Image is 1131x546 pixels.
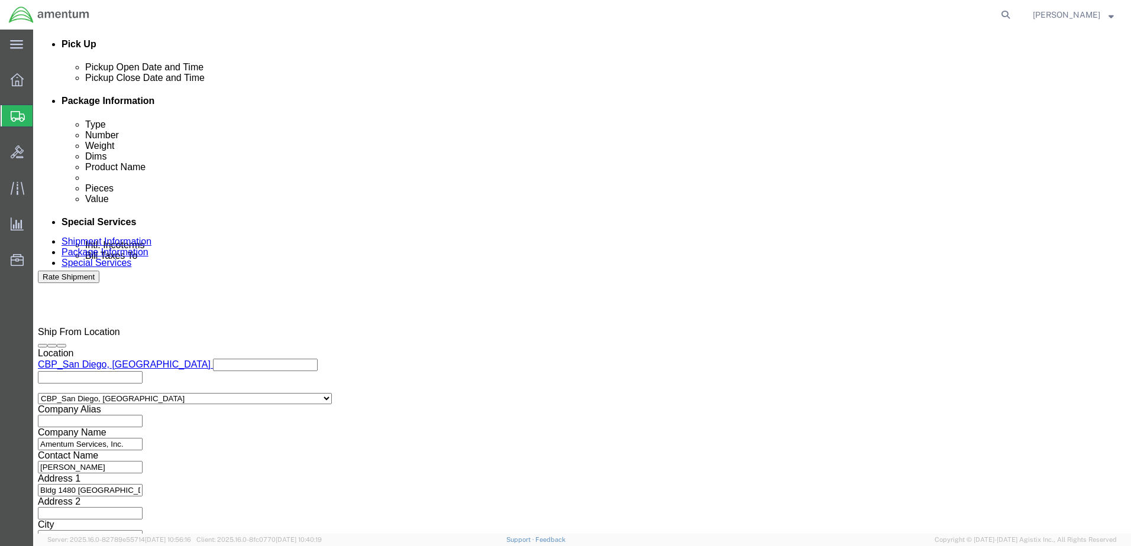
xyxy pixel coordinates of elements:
a: Feedback [535,536,565,543]
iframe: FS Legacy Container [33,30,1131,534]
span: Copyright © [DATE]-[DATE] Agistix Inc., All Rights Reserved [935,535,1117,545]
span: [DATE] 10:40:19 [276,536,322,543]
span: Scott Meyers [1033,8,1100,21]
button: [PERSON_NAME] [1032,8,1114,22]
a: Support [506,536,536,543]
span: Client: 2025.16.0-8fc0770 [196,536,322,543]
img: logo [8,6,90,24]
span: [DATE] 10:56:16 [145,536,191,543]
span: Server: 2025.16.0-82789e55714 [47,536,191,543]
